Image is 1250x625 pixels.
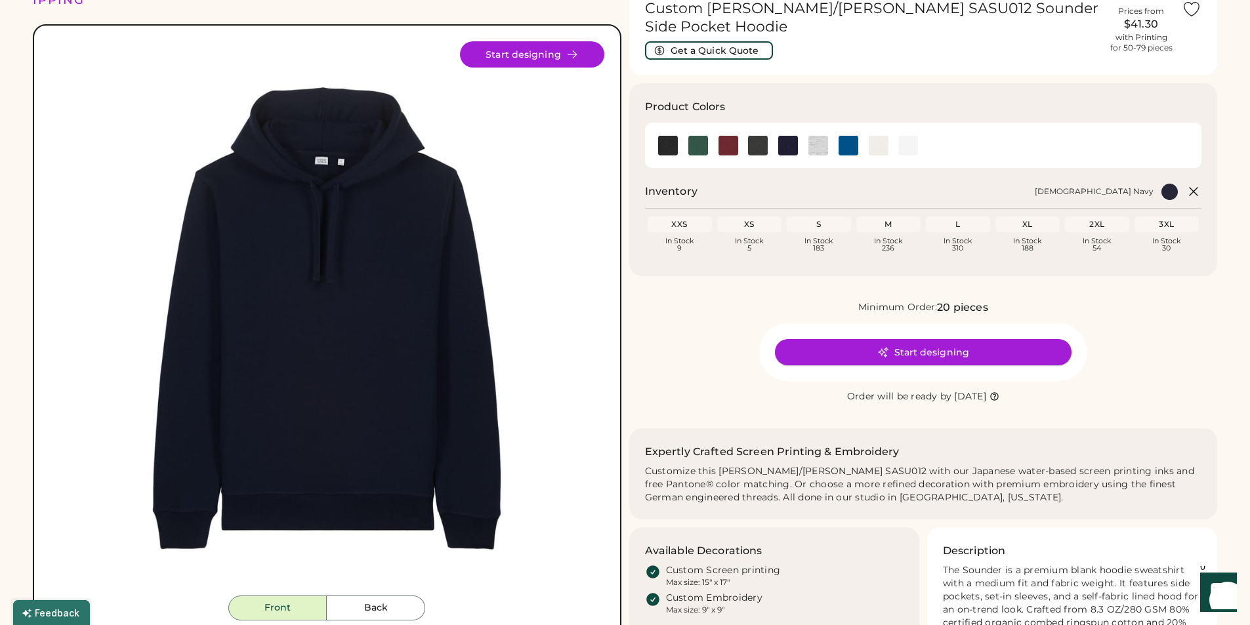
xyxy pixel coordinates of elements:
[666,564,781,577] div: Custom Screen printing
[998,237,1057,252] div: In Stock 188
[1137,219,1196,230] div: 3XL
[748,136,768,155] img: Dark Heather Grey Swatch Image
[50,41,604,595] img: SASU012 - French Navy Front Image
[50,41,604,595] div: SASU012 Style Image
[858,301,938,314] div: Minimum Order:
[778,136,798,155] div: French Navy
[645,465,1202,504] div: Customize this [PERSON_NAME]/[PERSON_NAME] SASU012 with our Japanese water-based screen printing ...
[666,592,762,605] div: Custom Embroidery
[775,339,1072,365] button: Start designing
[228,595,327,620] button: Front
[645,543,762,559] h3: Available Decorations
[839,136,858,155] div: Royal Blue
[954,390,986,403] div: [DATE]
[460,41,604,68] button: Start designing
[808,136,828,155] img: Heather Grey Swatch Image
[658,136,678,155] div: Black
[327,595,425,620] button: Back
[789,237,848,252] div: In Stock 183
[928,219,988,230] div: L
[869,136,888,155] img: Vintage White Swatch Image
[943,543,1006,559] h3: Description
[645,444,900,460] h2: Expertly Crafted Screen Printing & Embroidery
[666,605,724,615] div: Max size: 9" x 9"
[720,219,779,230] div: XS
[645,99,726,115] h3: Product Colors
[688,136,708,155] div: Bottle Green
[847,390,952,403] div: Order will be ready by
[898,136,918,155] div: White
[869,136,888,155] div: Vintage White
[859,219,918,230] div: M
[789,219,848,230] div: S
[719,136,738,155] img: Burgundy Swatch Image
[1035,186,1154,197] div: [DEMOGRAPHIC_DATA] Navy
[1068,237,1127,252] div: In Stock 54
[1137,237,1196,252] div: In Stock 30
[666,577,730,588] div: Max size: 15" x 17"
[898,136,918,155] img: White Swatch Image
[928,237,988,252] div: In Stock 310
[645,41,773,60] button: Get a Quick Quote
[859,237,918,252] div: In Stock 236
[658,136,678,155] img: Black Swatch Image
[839,136,858,155] img: Royal Blue Swatch Image
[650,237,709,252] div: In Stock 9
[748,136,768,155] div: Dark Heather Grey
[937,300,988,315] div: 20 pieces
[1118,6,1164,16] div: Prices from
[645,184,698,199] h2: Inventory
[1068,219,1127,230] div: 2XL
[778,136,798,155] img: French Navy Swatch Image
[808,136,828,155] div: Heather Grey
[998,219,1057,230] div: XL
[719,136,738,155] div: Burgundy
[650,219,709,230] div: XXS
[1188,566,1244,622] iframe: Front Chat
[720,237,779,252] div: In Stock 5
[1108,16,1174,32] div: $41.30
[1110,32,1173,53] div: with Printing for 50-79 pieces
[688,136,708,155] img: Bottle Green Swatch Image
